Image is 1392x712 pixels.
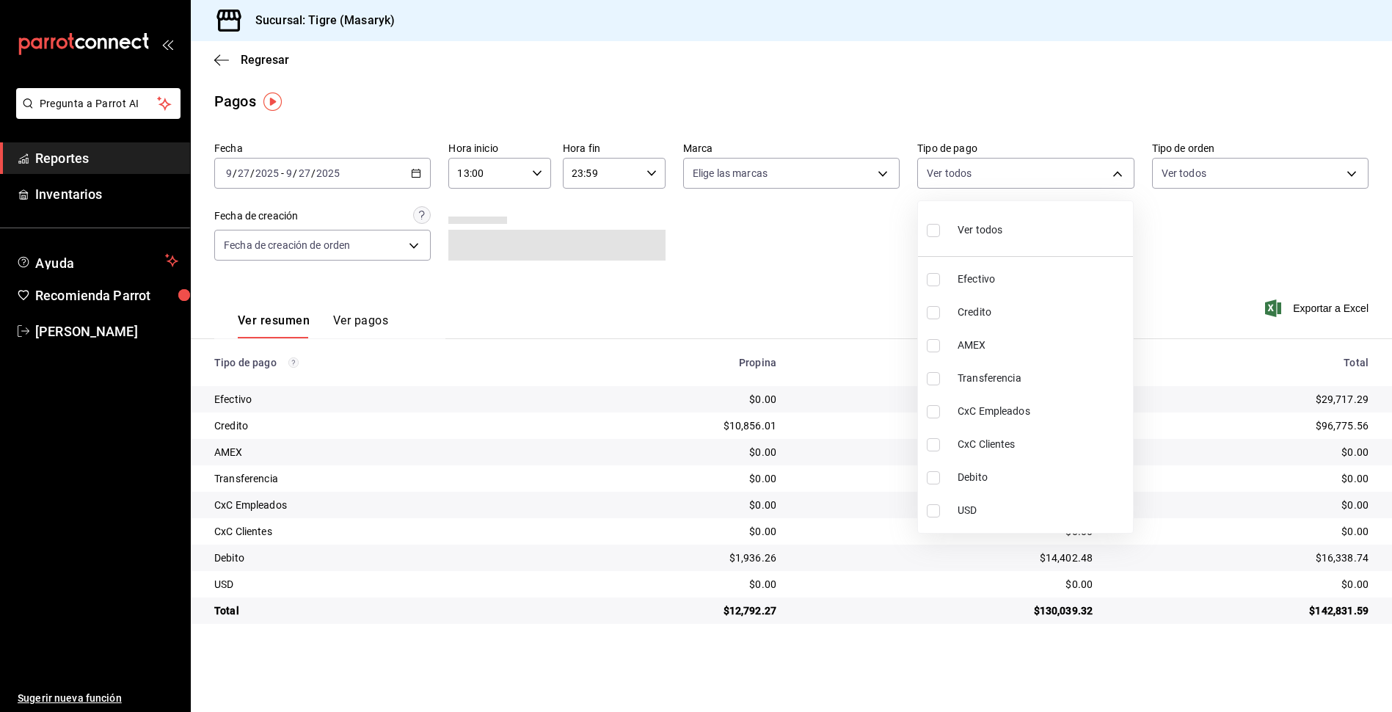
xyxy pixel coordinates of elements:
span: Debito [958,470,1127,485]
span: AMEX [958,338,1127,353]
span: CxC Clientes [958,437,1127,452]
span: CxC Empleados [958,404,1127,419]
span: Credito [958,305,1127,320]
span: USD [958,503,1127,518]
span: Ver todos [958,222,1002,238]
span: Transferencia [958,371,1127,386]
img: Tooltip marker [263,92,282,111]
span: Efectivo [958,272,1127,287]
